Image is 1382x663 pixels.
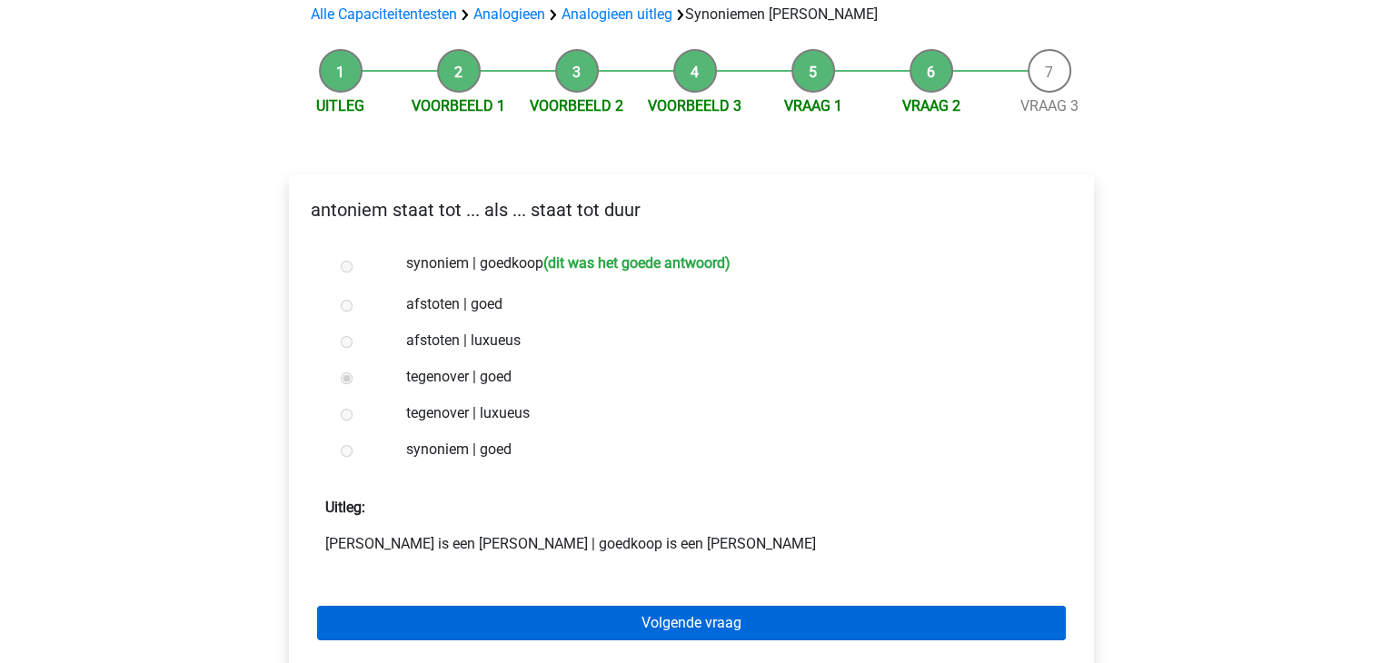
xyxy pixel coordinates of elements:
a: Uitleg [316,97,364,114]
a: Volgende vraag [317,606,1066,640]
a: Vraag 1 [784,97,842,114]
a: Analogieen [473,5,545,23]
p: antoniem staat tot ... als ... staat tot duur [303,196,1079,223]
a: Voorbeeld 2 [530,97,623,114]
a: Voorbeeld 3 [648,97,741,114]
div: Synoniemen [PERSON_NAME] [303,4,1079,25]
a: Analogieen uitleg [562,5,672,23]
a: Alle Capaciteitentesten [311,5,457,23]
label: synoniem | goedkoop [406,252,1035,279]
label: afstoten | goed [406,293,1035,315]
a: Voorbeeld 1 [412,97,505,114]
p: [PERSON_NAME] is een [PERSON_NAME] | goedkoop is een [PERSON_NAME] [325,533,1058,555]
label: synoniem | goed [406,439,1035,460]
strong: Uitleg: [325,499,365,516]
label: tegenover | goed [406,366,1035,388]
a: Vraag 2 [902,97,960,114]
label: afstoten | luxueus [406,330,1035,351]
h6: (dit was het goede antwoord) [543,254,731,272]
label: tegenover | luxueus [406,402,1035,424]
a: Vraag 3 [1020,97,1079,114]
